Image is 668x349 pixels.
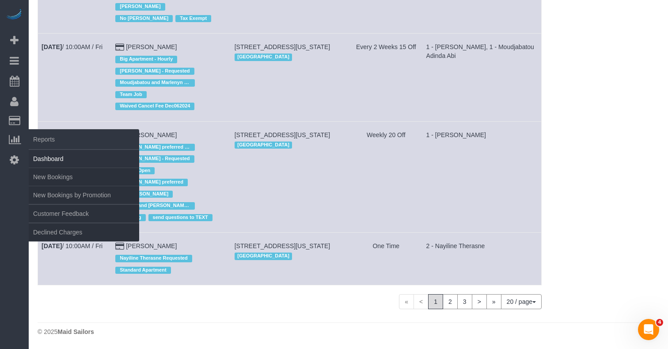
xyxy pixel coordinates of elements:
[414,294,429,309] span: <
[42,43,102,50] a: [DATE]/ 10:00AM / Fri
[443,294,458,309] a: 2
[457,294,472,309] a: 3
[422,34,541,121] td: Assigned to
[126,43,177,50] a: [PERSON_NAME]
[5,9,23,21] img: Automaid Logo
[115,155,194,162] span: [PERSON_NAME] - Requested
[235,250,346,262] div: Location
[42,43,62,50] b: [DATE]
[422,233,541,285] td: Assigned to
[399,294,414,309] span: «
[29,205,139,222] a: Customer Feedback
[38,233,112,285] td: Schedule date
[486,294,501,309] a: »
[231,233,349,285] td: Service location
[115,179,188,186] span: [PERSON_NAME] preferred
[126,131,177,138] a: [PERSON_NAME]
[115,3,165,10] span: [PERSON_NAME]
[422,121,541,232] td: Assigned to
[235,253,292,260] span: [GEOGRAPHIC_DATA]
[115,56,177,63] span: Big Apartment - Hourly
[231,121,349,232] td: Service location
[38,121,112,232] td: Schedule date
[38,34,112,121] td: Schedule date
[57,328,94,335] strong: Maid Sailors
[42,242,62,249] b: [DATE]
[42,242,102,249] a: [DATE]/ 10:00AM / Fri
[231,34,349,121] td: Service location
[29,223,139,241] a: Declined Charges
[115,144,195,151] span: [PERSON_NAME] preferred - Mondays
[115,267,171,274] span: Standard Apartment
[235,54,292,61] span: [GEOGRAPHIC_DATA]
[350,233,423,285] td: Frequency
[501,294,542,309] button: 20 / page
[235,242,330,249] span: [STREET_ADDRESS][US_STATE]
[29,186,139,204] a: New Bookings by Promotion
[350,121,423,232] td: Frequency
[175,15,211,22] span: Tax Exempt
[112,233,231,285] td: Customer
[29,150,139,168] a: Dashboard
[148,214,213,221] span: send questions to TEXT
[126,242,177,249] a: [PERSON_NAME]
[115,255,192,262] span: Nayiline Therasne Requested
[350,34,423,121] td: Frequency
[115,103,194,110] span: Waived Cancel Fee Dec062024
[472,294,487,309] a: >
[38,327,659,336] div: © 2025
[115,243,124,249] i: Credit Card Payment
[399,294,542,309] nav: Pagination navigation
[29,129,139,150] span: Reports
[115,68,194,75] span: [PERSON_NAME] - Requested
[29,150,139,242] ul: Reports
[115,202,195,209] span: Noufoh and [PERSON_NAME] requested
[115,91,147,98] span: Team Job
[428,294,443,309] span: 1
[112,34,231,121] td: Customer
[115,44,124,50] i: Credit Card Payment
[235,43,330,50] span: [STREET_ADDRESS][US_STATE]
[29,168,139,186] a: New Bookings
[656,319,663,326] span: 4
[115,191,173,198] span: No [PERSON_NAME]
[115,79,195,86] span: Moudjabatou and Marlenyn Requested
[115,15,173,22] span: No [PERSON_NAME]
[112,121,231,232] td: Customer
[235,131,330,138] span: [STREET_ADDRESS][US_STATE]
[235,51,346,63] div: Location
[638,319,659,340] iframe: Intercom live chat
[235,142,292,149] span: [GEOGRAPHIC_DATA]
[235,139,346,151] div: Location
